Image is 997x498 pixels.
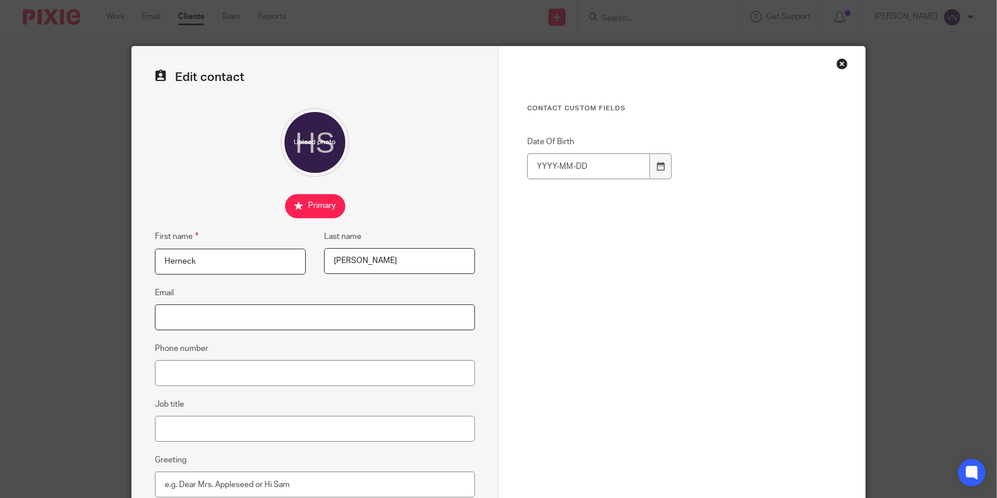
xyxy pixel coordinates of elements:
label: Last name [324,231,361,242]
h3: Contact Custom fields [527,104,836,113]
label: Email [155,287,174,299]
label: Date Of Birth [527,136,673,148]
div: Close this dialog window [836,58,848,70]
label: Job title [155,399,184,410]
label: Greeting [155,454,186,466]
label: First name [155,230,198,243]
label: Phone number [155,343,208,354]
h2: Edit contact [155,70,475,85]
input: YYYY-MM-DD [527,153,650,179]
input: e.g. Dear Mrs. Appleseed or Hi Sam [155,472,475,497]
